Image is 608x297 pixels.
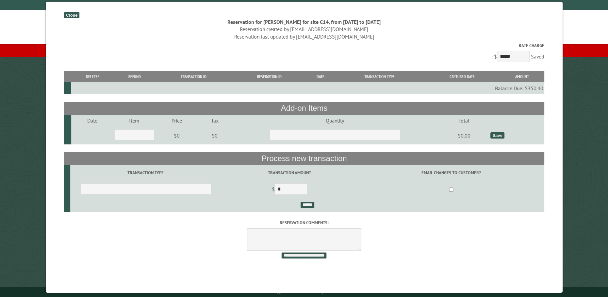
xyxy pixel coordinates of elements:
[438,115,489,126] td: Total
[64,102,544,114] th: Add-on Items
[71,170,220,176] label: Transaction Type
[232,71,306,82] th: Reservation ID
[531,53,544,60] span: Saved
[71,82,544,94] td: Balance Due: $350.40
[198,126,231,145] td: $0
[64,42,544,64] div: : $
[334,71,424,82] th: Transaction Type
[113,115,155,126] td: Item
[71,71,114,82] th: Delete?
[438,126,489,145] td: $0.00
[306,71,335,82] th: Date
[155,126,198,145] td: $0
[231,115,438,126] td: Quantity
[500,71,544,82] th: Amount
[490,132,504,139] div: Save
[64,18,544,25] div: Reservation for [PERSON_NAME] for site C14, from [DATE] to [DATE]
[221,181,358,199] td: $
[359,170,543,176] label: Email changes to customer?
[64,152,544,165] th: Process new transaction
[64,220,544,226] label: Reservation comments:
[155,71,232,82] th: Transaction ID
[424,71,500,82] th: Captured Date
[64,33,544,40] div: Reservation last updated by [EMAIL_ADDRESS][DOMAIN_NAME]
[155,115,198,126] td: Price
[64,25,544,33] div: Reservation created by [EMAIL_ADDRESS][DOMAIN_NAME]
[114,71,155,82] th: Refund
[267,290,341,294] small: © Campground Commander LLC. All rights reserved.
[64,42,544,49] label: Rate Charge
[198,115,231,126] td: Tax
[71,115,113,126] td: Date
[222,170,357,176] label: Transaction Amount
[64,12,79,18] div: Close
